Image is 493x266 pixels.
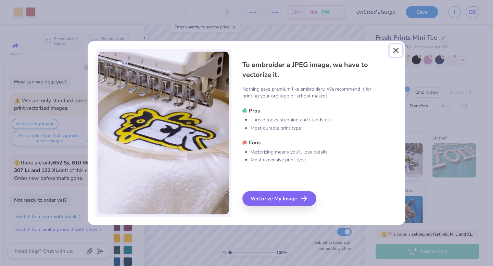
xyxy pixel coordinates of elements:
h5: Pros [242,107,381,114]
li: Vectorizing means you’ll lose details [251,149,381,156]
li: Most durable print type [251,125,381,132]
h4: To embroider a JPEG image, we have to vectorize it. [242,60,381,80]
div: Vectorize My Image [242,191,316,206]
h5: Cons [242,139,381,146]
p: Nothing says premium like embroidery. We recommend it for printing your org logo or school mascot. [242,86,381,99]
button: Close [390,44,403,57]
li: Thread looks stunning and stands out [251,117,381,123]
li: Most expensive print type [251,157,381,163]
